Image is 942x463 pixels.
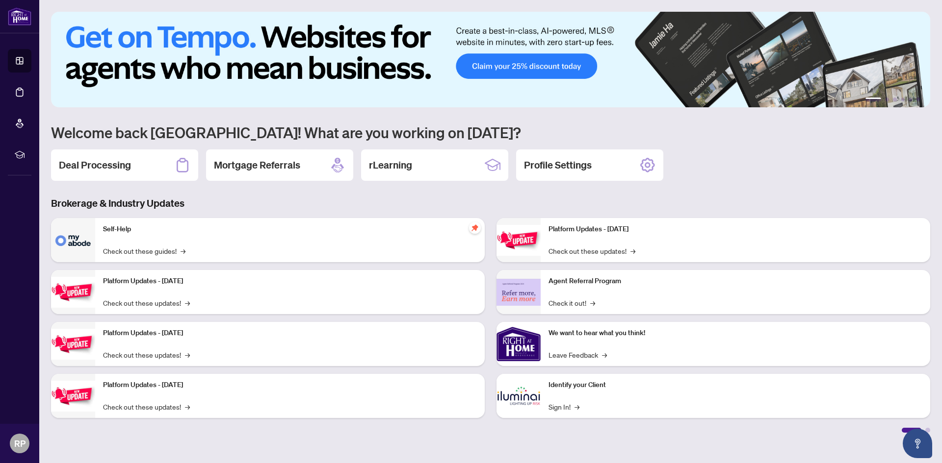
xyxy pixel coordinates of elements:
[549,245,635,256] a: Check out these updates!→
[214,158,300,172] h2: Mortgage Referrals
[51,12,930,107] img: Slide 0
[885,97,889,101] button: 2
[549,349,607,360] a: Leave Feedback→
[865,97,881,101] button: 1
[893,97,897,101] button: 3
[549,276,922,287] p: Agent Referral Program
[51,277,95,308] img: Platform Updates - September 16, 2025
[51,123,930,142] h1: Welcome back [GEOGRAPHIC_DATA]! What are you working on [DATE]?
[497,374,541,418] img: Identify your Client
[14,437,26,450] span: RP
[590,297,595,308] span: →
[549,224,922,235] p: Platform Updates - [DATE]
[903,429,932,458] button: Open asap
[103,245,185,256] a: Check out these guides!→
[51,381,95,412] img: Platform Updates - July 8, 2025
[8,7,31,25] img: logo
[549,297,595,308] a: Check it out!→
[51,329,95,360] img: Platform Updates - July 21, 2025
[575,401,579,412] span: →
[469,222,481,234] span: pushpin
[51,196,930,210] h3: Brokerage & Industry Updates
[916,97,920,101] button: 6
[549,380,922,390] p: Identify your Client
[103,297,190,308] a: Check out these updates!→
[103,328,477,339] p: Platform Updates - [DATE]
[602,349,607,360] span: →
[524,158,592,172] h2: Profile Settings
[185,349,190,360] span: →
[51,218,95,262] img: Self-Help
[103,380,477,390] p: Platform Updates - [DATE]
[103,401,190,412] a: Check out these updates!→
[909,97,913,101] button: 5
[369,158,412,172] h2: rLearning
[549,401,579,412] a: Sign In!→
[901,97,905,101] button: 4
[59,158,131,172] h2: Deal Processing
[103,224,477,235] p: Self-Help
[181,245,185,256] span: →
[103,349,190,360] a: Check out these updates!→
[185,401,190,412] span: →
[497,279,541,306] img: Agent Referral Program
[549,328,922,339] p: We want to hear what you think!
[185,297,190,308] span: →
[497,225,541,256] img: Platform Updates - June 23, 2025
[630,245,635,256] span: →
[497,322,541,366] img: We want to hear what you think!
[103,276,477,287] p: Platform Updates - [DATE]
